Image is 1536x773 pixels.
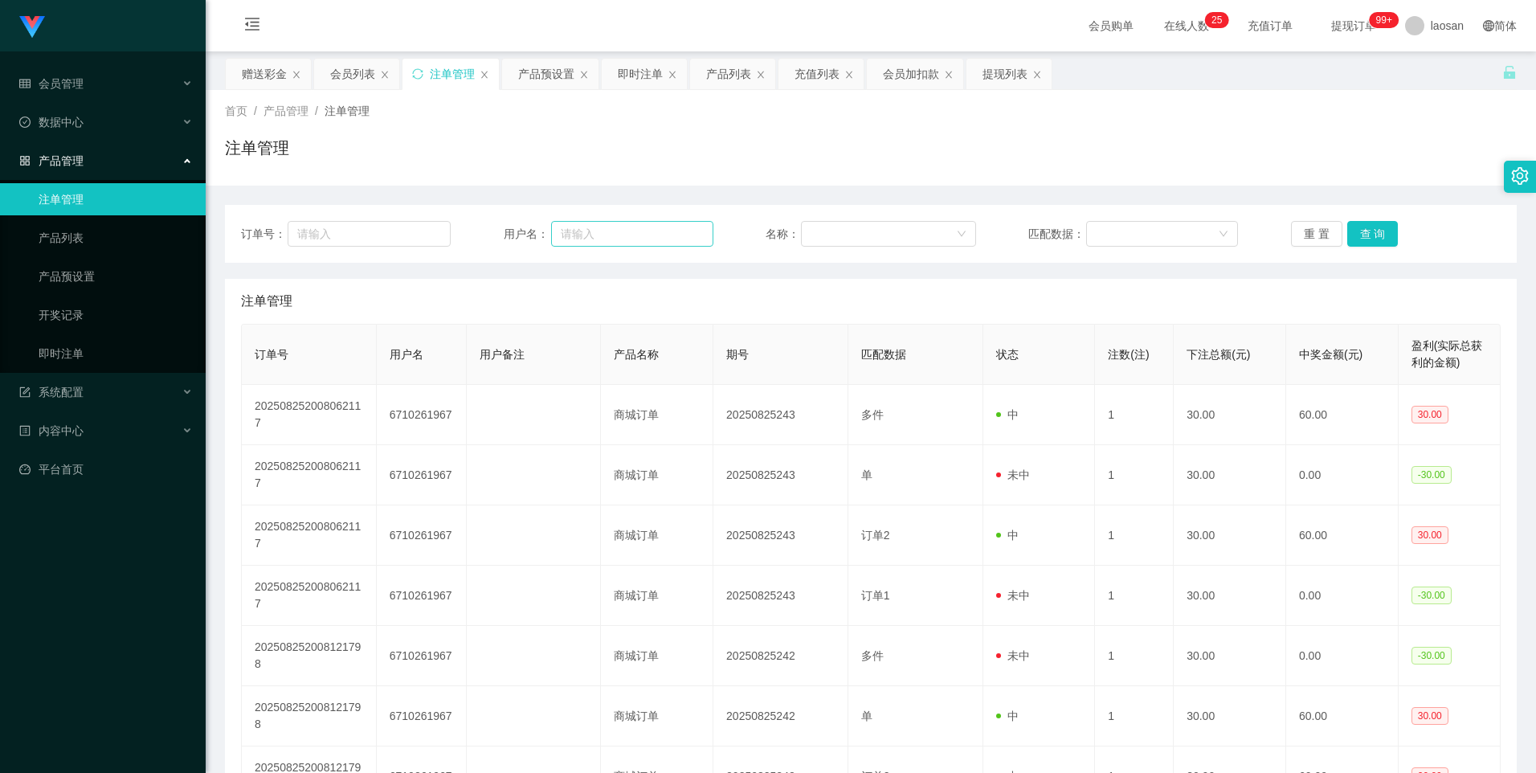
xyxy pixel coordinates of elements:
td: 商城订单 [601,385,713,445]
span: 30.00 [1411,707,1448,725]
div: 充值列表 [795,59,839,89]
a: 产品预设置 [39,260,193,292]
a: 注单管理 [39,183,193,215]
a: 产品列表 [39,222,193,254]
span: 注单管理 [241,292,292,311]
div: 产品列表 [706,59,751,89]
span: 注数(注) [1108,348,1149,361]
span: -30.00 [1411,647,1452,665]
span: 订单1 [861,589,890,602]
td: 20250825243 [713,566,848,626]
td: 1 [1095,505,1174,566]
td: 6710261967 [377,385,467,445]
td: 202508252008062117 [242,385,377,445]
td: 6710261967 [377,505,467,566]
button: 查 询 [1347,221,1399,247]
i: 图标: close [292,70,301,80]
td: 商城订单 [601,566,713,626]
span: 未中 [996,589,1030,602]
td: 202508252008062117 [242,505,377,566]
span: 系统配置 [19,386,84,399]
i: 图标: close [668,70,677,80]
a: 图标: dashboard平台首页 [19,453,193,485]
span: 匹配数据： [1028,226,1086,243]
span: 产品管理 [19,154,84,167]
span: 中 [996,710,1019,722]
td: 202508252008062117 [242,566,377,626]
td: 60.00 [1286,385,1399,445]
span: 未中 [996,649,1030,662]
span: 盈利(实际总获利的金额) [1411,339,1483,369]
span: 多件 [861,649,884,662]
td: 6710261967 [377,626,467,686]
span: 会员管理 [19,77,84,90]
a: 开奖记录 [39,299,193,331]
div: 产品预设置 [518,59,574,89]
td: 商城订单 [601,505,713,566]
td: 1 [1095,445,1174,505]
td: 1 [1095,566,1174,626]
div: 会员列表 [330,59,375,89]
div: 会员加扣款 [883,59,939,89]
td: 30.00 [1174,626,1286,686]
span: 30.00 [1411,526,1448,544]
td: 20250825242 [713,626,848,686]
td: 0.00 [1286,445,1399,505]
td: 6710261967 [377,686,467,746]
input: 请输入 [551,221,713,247]
sup: 25 [1205,12,1228,28]
i: 图标: menu-fold [225,1,280,52]
td: 1 [1095,385,1174,445]
span: 单 [861,468,872,481]
span: 期号 [726,348,749,361]
i: 图标: close [756,70,766,80]
span: 数据中心 [19,116,84,129]
td: 20250825242 [713,686,848,746]
td: 20250825243 [713,445,848,505]
a: 即时注单 [39,337,193,370]
i: 图标: appstore-o [19,155,31,166]
h1: 注单管理 [225,136,289,160]
td: 60.00 [1286,505,1399,566]
span: / [254,104,257,117]
sup: 965 [1370,12,1399,28]
i: 图标: check-circle-o [19,117,31,128]
span: 充值订单 [1240,20,1301,31]
p: 5 [1217,12,1223,28]
i: 图标: close [844,70,854,80]
span: 中奖金额(元) [1299,348,1362,361]
i: 图标: close [480,70,489,80]
div: 注单管理 [430,59,475,89]
td: 60.00 [1286,686,1399,746]
span: -30.00 [1411,587,1452,604]
i: 图标: form [19,386,31,398]
td: 20250825243 [713,505,848,566]
span: 订单号： [241,226,288,243]
td: 6710261967 [377,566,467,626]
span: 内容中心 [19,424,84,437]
p: 2 [1211,12,1217,28]
span: 用户名 [390,348,423,361]
span: 用户备注 [480,348,525,361]
td: 1 [1095,686,1174,746]
span: 中 [996,408,1019,421]
span: 未中 [996,468,1030,481]
td: 30.00 [1174,385,1286,445]
div: 赠送彩金 [242,59,287,89]
span: 30.00 [1411,406,1448,423]
td: 30.00 [1174,505,1286,566]
i: 图标: profile [19,425,31,436]
i: 图标: table [19,78,31,89]
button: 重 置 [1291,221,1342,247]
span: 状态 [996,348,1019,361]
i: 图标: global [1483,20,1494,31]
td: 30.00 [1174,445,1286,505]
td: 商城订单 [601,626,713,686]
span: 首页 [225,104,247,117]
span: 单 [861,710,872,722]
td: 20250825243 [713,385,848,445]
span: 下注总额(元) [1187,348,1250,361]
span: 名称： [766,226,801,243]
i: 图标: close [579,70,589,80]
i: 图标: sync [412,68,423,80]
